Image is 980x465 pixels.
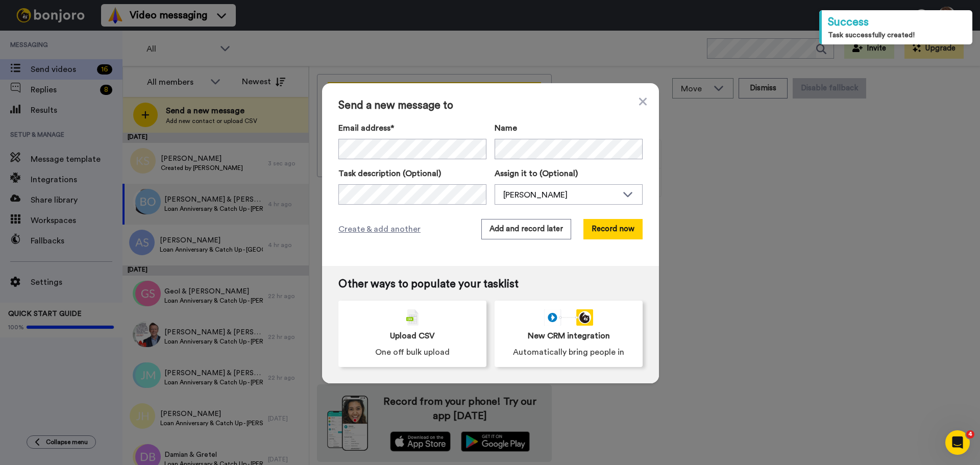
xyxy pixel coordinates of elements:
[583,219,643,239] button: Record now
[338,278,643,290] span: Other ways to populate your tasklist
[390,330,435,342] span: Upload CSV
[495,167,643,180] label: Assign it to (Optional)
[945,430,970,455] iframe: Intercom live chat
[528,330,610,342] span: New CRM integration
[375,346,450,358] span: One off bulk upload
[481,219,571,239] button: Add and record later
[495,122,517,134] span: Name
[406,309,419,326] img: csv-grey.png
[513,346,624,358] span: Automatically bring people in
[544,309,593,326] div: animation
[338,100,643,112] span: Send a new message to
[828,14,966,30] div: Success
[503,189,618,201] div: [PERSON_NAME]
[338,122,486,134] label: Email address*
[828,30,966,40] div: Task successfully created!
[338,223,421,235] span: Create & add another
[966,430,974,438] span: 4
[338,167,486,180] label: Task description (Optional)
